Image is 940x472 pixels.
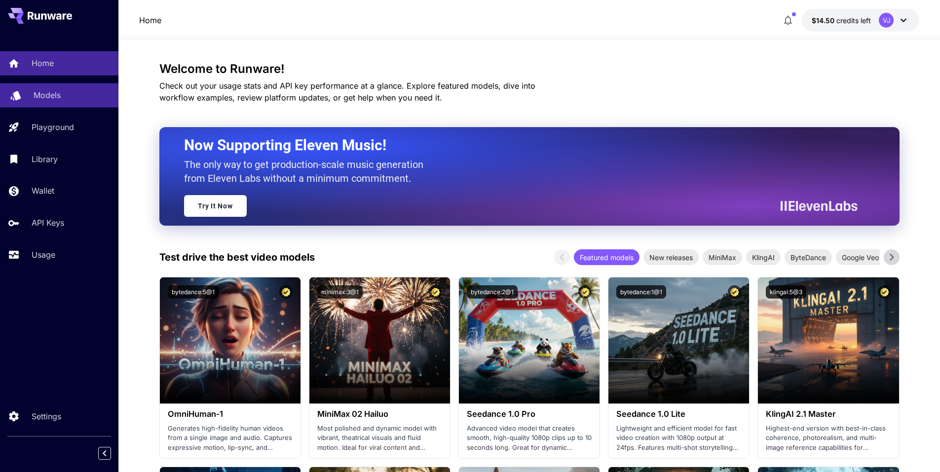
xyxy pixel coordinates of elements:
img: alt [608,277,749,404]
h2: Now Supporting Eleven Music! [184,136,850,155]
div: Featured models [574,249,639,265]
img: alt [758,277,899,404]
div: Collapse sidebar [106,444,118,462]
div: Google Veo [836,249,885,265]
div: KlingAI [746,249,781,265]
button: Certified Model – Vetted for best performance and includes a commercial license. [878,285,891,299]
div: VJ [879,13,894,28]
p: Advanced video model that creates smooth, high-quality 1080p clips up to 10 seconds long. Great f... [467,424,592,453]
span: ByteDance [785,252,832,263]
h3: KlingAI 2.1 Master [766,409,891,419]
h3: OmniHuman‑1 [168,409,293,419]
span: KlingAI [746,252,781,263]
button: minimax:3@1 [317,285,363,299]
div: $14.49559 [812,15,871,26]
h3: MiniMax 02 Hailuo [317,409,442,419]
p: Generates high-fidelity human videos from a single image and audio. Captures expressive motion, l... [168,424,293,453]
img: alt [309,277,450,404]
button: bytedance:5@1 [168,285,219,299]
span: $14.50 [812,16,836,25]
h3: Seedance 1.0 Lite [616,409,741,419]
p: Home [32,57,54,69]
p: Settings [32,410,61,422]
p: Usage [32,249,55,261]
span: Google Veo [836,252,885,263]
span: New releases [643,252,699,263]
img: alt [459,277,600,404]
p: Most polished and dynamic model with vibrant, theatrical visuals and fluid motion. Ideal for vira... [317,424,442,453]
button: Certified Model – Vetted for best performance and includes a commercial license. [429,285,442,299]
button: Certified Model – Vetted for best performance and includes a commercial license. [728,285,741,299]
h3: Seedance 1.0 Pro [467,409,592,419]
button: Collapse sidebar [98,447,111,460]
a: Home [139,14,161,26]
p: Highest-end version with best-in-class coherence, photorealism, and multi-image reference capabil... [766,424,891,453]
p: Models [34,89,61,101]
button: $14.49559VJ [802,9,919,32]
p: Wallet [32,185,54,197]
span: Featured models [574,252,639,263]
span: Check out your usage stats and API key performance at a glance. Explore featured models, dive int... [159,81,535,102]
p: API Keys [32,217,64,229]
p: Test drive the best video models [159,250,315,265]
span: MiniMax [703,252,742,263]
p: Lightweight and efficient model for fast video creation with 1080p output at 24fps. Features mult... [616,424,741,453]
button: bytedance:2@1 [467,285,518,299]
div: MiniMax [703,249,742,265]
img: alt [160,277,301,404]
div: ByteDance [785,249,832,265]
button: Certified Model – Vetted for best performance and includes a commercial license. [279,285,293,299]
span: credits left [836,16,871,25]
button: Certified Model – Vetted for best performance and includes a commercial license. [578,285,592,299]
p: The only way to get production-scale music generation from Eleven Labs without a minimum commitment. [184,158,431,185]
p: Playground [32,121,74,133]
nav: breadcrumb [139,14,161,26]
a: Try It Now [184,195,247,217]
button: klingai:5@3 [766,285,806,299]
button: bytedance:1@1 [616,285,666,299]
div: New releases [643,249,699,265]
h3: Welcome to Runware! [159,62,900,76]
p: Library [32,153,58,165]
